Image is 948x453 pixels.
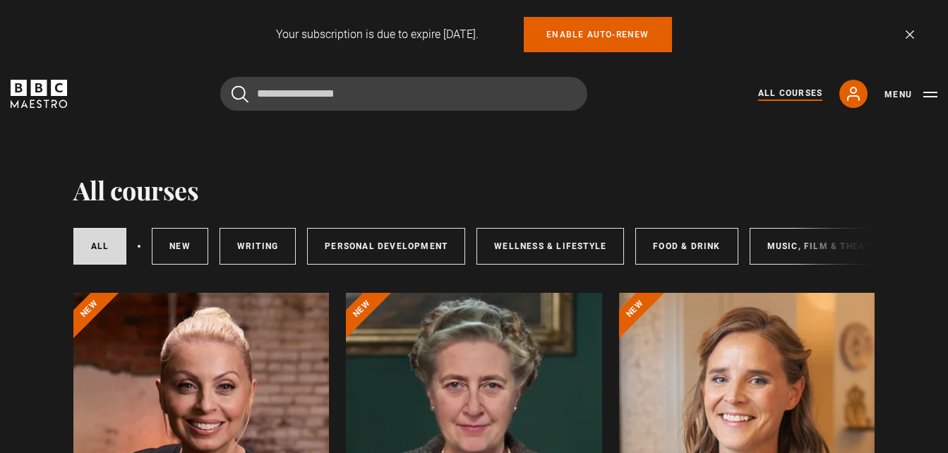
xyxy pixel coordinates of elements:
[750,228,900,265] a: Music, Film & Theatre
[232,85,248,103] button: Submit the search query
[11,80,67,108] svg: BBC Maestro
[758,87,822,101] a: All Courses
[220,77,587,111] input: Search
[152,228,208,265] a: New
[307,228,465,265] a: Personal Development
[220,228,296,265] a: Writing
[276,26,479,43] p: Your subscription is due to expire [DATE].
[73,175,199,205] h1: All courses
[524,17,671,52] a: Enable auto-renew
[635,228,738,265] a: Food & Drink
[476,228,624,265] a: Wellness & Lifestyle
[884,87,937,102] button: Toggle navigation
[73,228,127,265] a: All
